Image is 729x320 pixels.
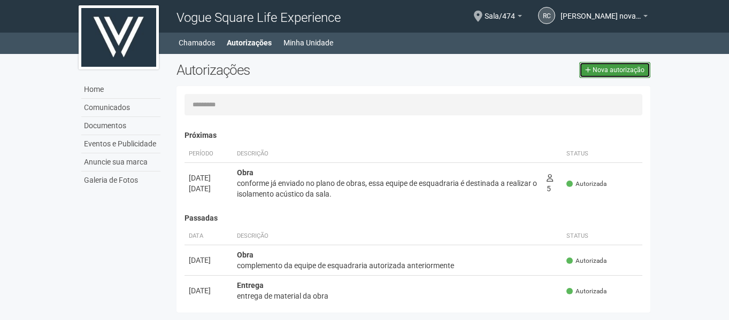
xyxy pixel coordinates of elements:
th: Descrição [233,145,542,163]
span: Sala/474 [485,2,515,20]
div: [DATE] [189,285,228,296]
strong: Entrega [237,281,264,290]
span: Autorizada [566,179,607,189]
span: Nova autorização [593,66,644,74]
div: [DATE] [189,183,228,194]
th: Status [562,228,642,245]
th: Data [185,228,233,245]
a: Galeria de Fotos [81,171,160,189]
strong: Obra [237,251,254,259]
div: entrega de material da obra [237,291,558,301]
a: Sala/474 [485,13,522,22]
h4: Próximas [185,131,643,139]
div: [DATE] [189,173,228,183]
h2: Autorizações [177,62,405,78]
span: Vogue Square Life Experience [177,10,341,25]
th: Descrição [233,228,563,245]
a: Documentos [81,117,160,135]
h4: Passadas [185,214,643,222]
a: Minha Unidade [283,35,333,50]
a: Autorizações [227,35,272,50]
a: Nova autorização [579,62,650,78]
div: complemento da equipe de esquadraria autorizada anteriormente [237,260,558,271]
div: conforme já enviado no plano de obras, essa equipe de esquadraria é destinada a realizar o isolam... [237,178,538,199]
a: Home [81,81,160,99]
div: [DATE] [189,255,228,266]
span: 5 [547,174,553,193]
a: rc [538,7,555,24]
th: Status [562,145,642,163]
span: renato coutinho novaes [561,2,641,20]
a: [PERSON_NAME] novaes [561,13,648,22]
a: Anuncie sua marca [81,153,160,171]
a: Eventos e Publicidade [81,135,160,153]
a: Chamados [179,35,215,50]
img: logo.jpg [79,5,159,69]
th: Período [185,145,233,163]
a: Comunicados [81,99,160,117]
span: Autorizada [566,287,607,296]
strong: Obra [237,168,254,177]
span: Autorizada [566,256,607,266]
